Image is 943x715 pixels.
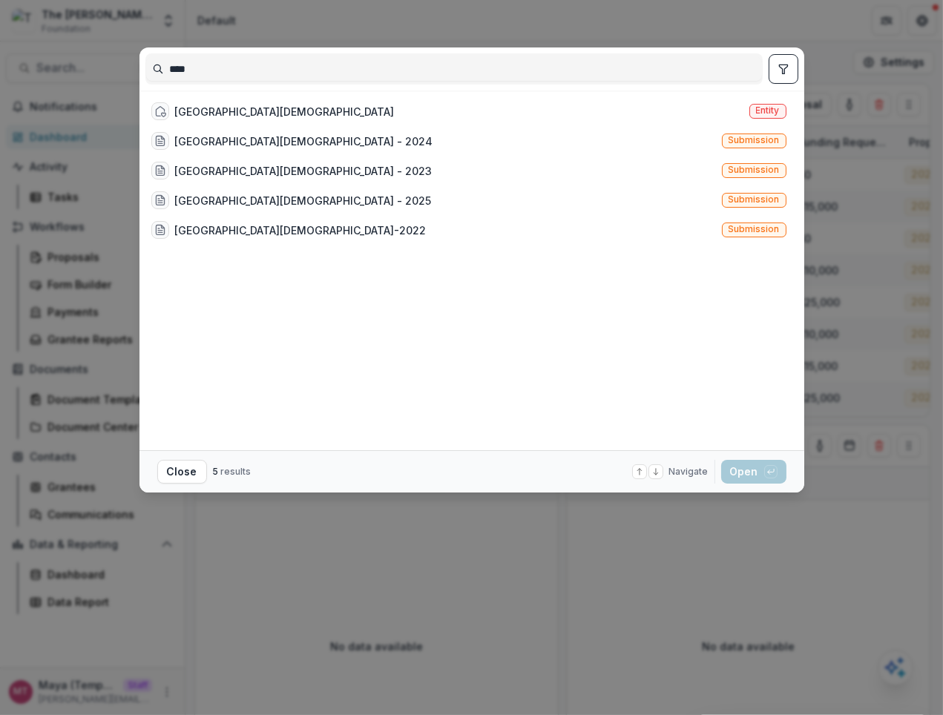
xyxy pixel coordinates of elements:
[175,104,395,119] div: [GEOGRAPHIC_DATA][DEMOGRAPHIC_DATA]
[213,466,219,477] span: 5
[221,466,252,477] span: results
[669,465,709,478] span: Navigate
[175,193,432,208] div: [GEOGRAPHIC_DATA][DEMOGRAPHIC_DATA] - 2025
[175,134,433,149] div: [GEOGRAPHIC_DATA][DEMOGRAPHIC_DATA] - 2024
[729,135,780,145] span: Submission
[729,224,780,234] span: Submission
[175,163,433,179] div: [GEOGRAPHIC_DATA][DEMOGRAPHIC_DATA] - 2023
[157,460,207,484] button: Close
[729,194,780,205] span: Submission
[769,54,798,84] button: toggle filters
[175,223,427,238] div: [GEOGRAPHIC_DATA][DEMOGRAPHIC_DATA]-2022
[756,105,780,116] span: Entity
[729,165,780,175] span: Submission
[721,460,786,484] button: Open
